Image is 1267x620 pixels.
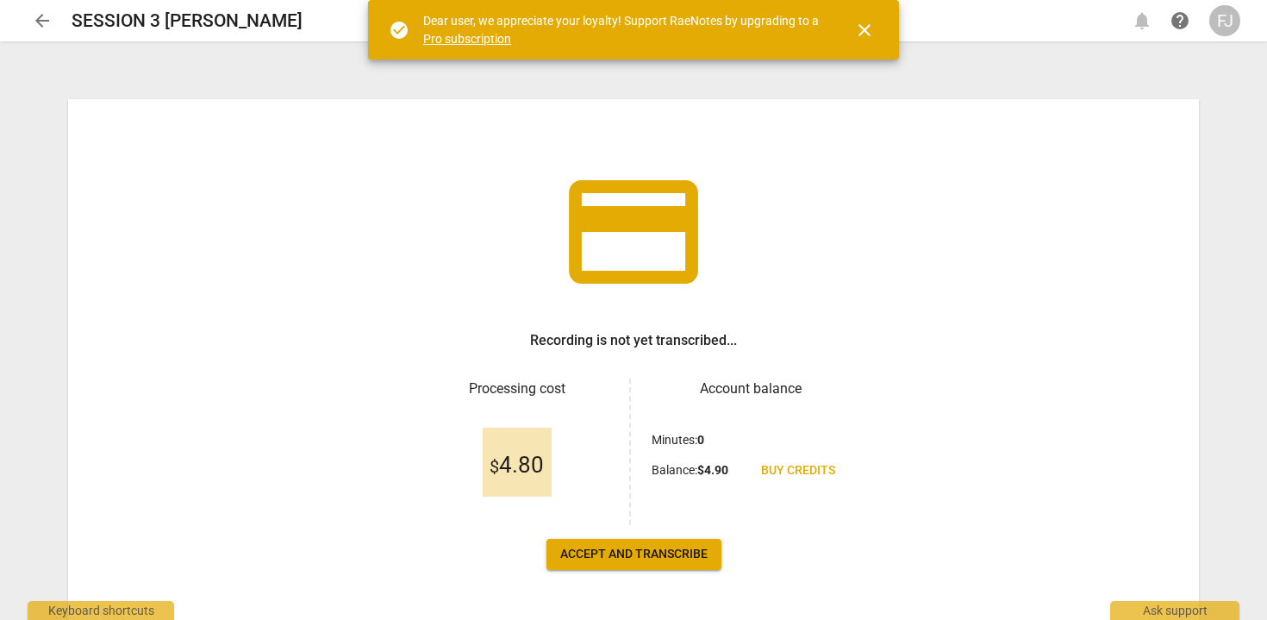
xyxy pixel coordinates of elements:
[1110,601,1239,620] div: Ask support
[546,539,721,570] button: Accept and transcribe
[32,10,53,31] span: arrow_back
[747,455,849,486] a: Buy credits
[844,9,885,51] button: Close
[697,433,704,447] b: 0
[697,463,728,477] b: $ 4.90
[652,461,728,479] p: Balance :
[556,154,711,310] span: credit_card
[423,32,511,46] a: Pro subscription
[1209,5,1240,36] button: FJ
[761,462,835,479] span: Buy credits
[389,20,409,41] span: check_circle
[854,20,875,41] span: close
[418,379,615,399] h3: Processing cost
[652,431,704,449] p: Minutes :
[72,10,303,32] h2: SESSION 3 [PERSON_NAME]
[490,456,499,477] span: $
[530,330,737,351] h3: Recording is not yet transcribed...
[490,453,544,479] span: 4.80
[560,546,708,563] span: Accept and transcribe
[1164,5,1195,36] a: Help
[652,379,849,399] h3: Account balance
[423,12,823,47] div: Dear user, we appreciate your loyalty! Support RaeNotes by upgrading to a
[28,601,174,620] div: Keyboard shortcuts
[1170,10,1190,31] span: help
